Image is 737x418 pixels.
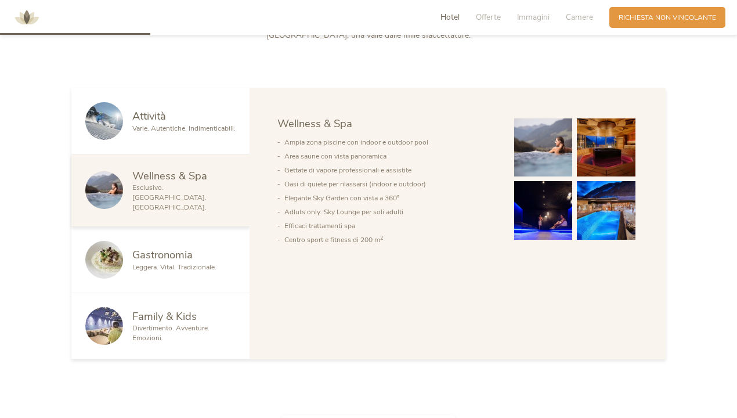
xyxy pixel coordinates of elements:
span: Richiesta non vincolante [619,13,716,23]
a: AMONTI & LUNARIS Wellnessresort [9,14,44,20]
span: Esclusivo. [GEOGRAPHIC_DATA]. [GEOGRAPHIC_DATA]. [132,183,207,212]
li: Ampia zona piscine con indoor e outdoor pool [284,135,496,149]
span: Wellness & Spa [277,116,352,131]
li: Gettate di vapore professionali e assistite [284,163,496,177]
span: Immagini [517,12,550,23]
span: Gastronomia [132,247,193,262]
li: Oasi di quiete per rilassarsi (indoor e outdoor) [284,177,496,191]
span: Hotel [440,12,460,23]
span: Varie. Autentiche. Indimenticabili. [132,124,236,133]
span: Camere [566,12,593,23]
span: Family & Kids [132,309,197,323]
li: Area saune con vista panoramica [284,149,496,163]
span: Attività [132,109,166,123]
span: Offerte [476,12,501,23]
li: Elegante Sky Garden con vista a 360° [284,191,496,205]
sup: 2 [380,235,383,242]
li: Centro sport e fitness di 200 m [284,233,496,247]
li: Adluts only: Sky Lounge per soli adulti [284,205,496,219]
span: Divertimento. Avventure. Emozioni. [132,323,209,343]
span: Leggera. Vital. Tradizionale. [132,262,216,272]
span: Wellness & Spa [132,168,207,183]
li: Efficaci trattamenti spa [284,219,496,233]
